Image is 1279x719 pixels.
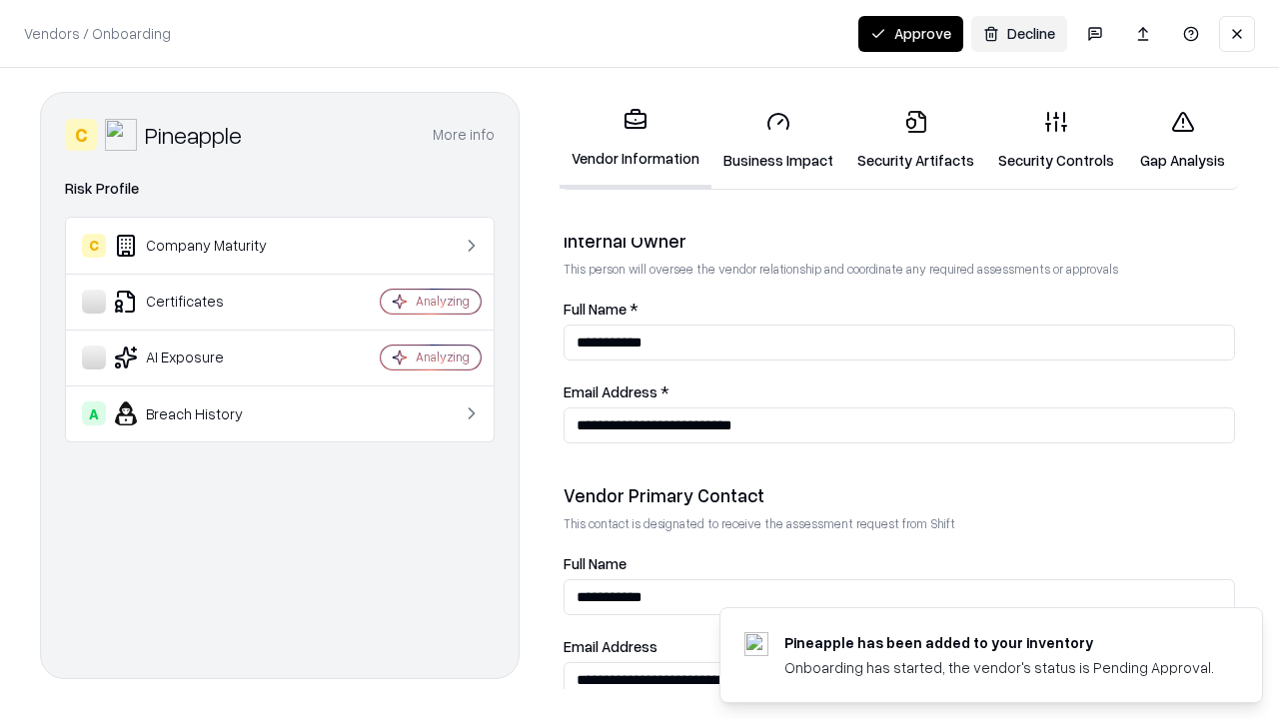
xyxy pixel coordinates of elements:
[82,234,106,258] div: C
[65,177,495,201] div: Risk Profile
[1126,94,1239,187] a: Gap Analysis
[564,515,1235,532] p: This contact is designated to receive the assessment request from Shift
[564,639,1235,654] label: Email Address
[784,632,1214,653] div: Pineapple has been added to your inventory
[24,23,171,44] p: Vendors / Onboarding
[145,119,242,151] div: Pineapple
[82,346,321,369] div: AI Exposure
[105,119,137,151] img: Pineapple
[845,94,986,187] a: Security Artifacts
[711,94,845,187] a: Business Impact
[416,293,470,310] div: Analyzing
[971,16,1067,52] button: Decline
[986,94,1126,187] a: Security Controls
[858,16,963,52] button: Approve
[564,229,1235,253] div: Internal Owner
[784,657,1214,678] div: Onboarding has started, the vendor's status is Pending Approval.
[65,119,97,151] div: C
[564,302,1235,317] label: Full Name *
[82,401,106,425] div: A
[744,632,768,656] img: pineappleenergy.com
[416,349,470,365] div: Analyzing
[82,290,321,314] div: Certificates
[560,92,711,189] a: Vendor Information
[564,556,1235,571] label: Full Name
[82,401,321,425] div: Breach History
[82,234,321,258] div: Company Maturity
[564,261,1235,278] p: This person will oversee the vendor relationship and coordinate any required assessments or appro...
[564,483,1235,507] div: Vendor Primary Contact
[433,117,495,153] button: More info
[564,384,1235,399] label: Email Address *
